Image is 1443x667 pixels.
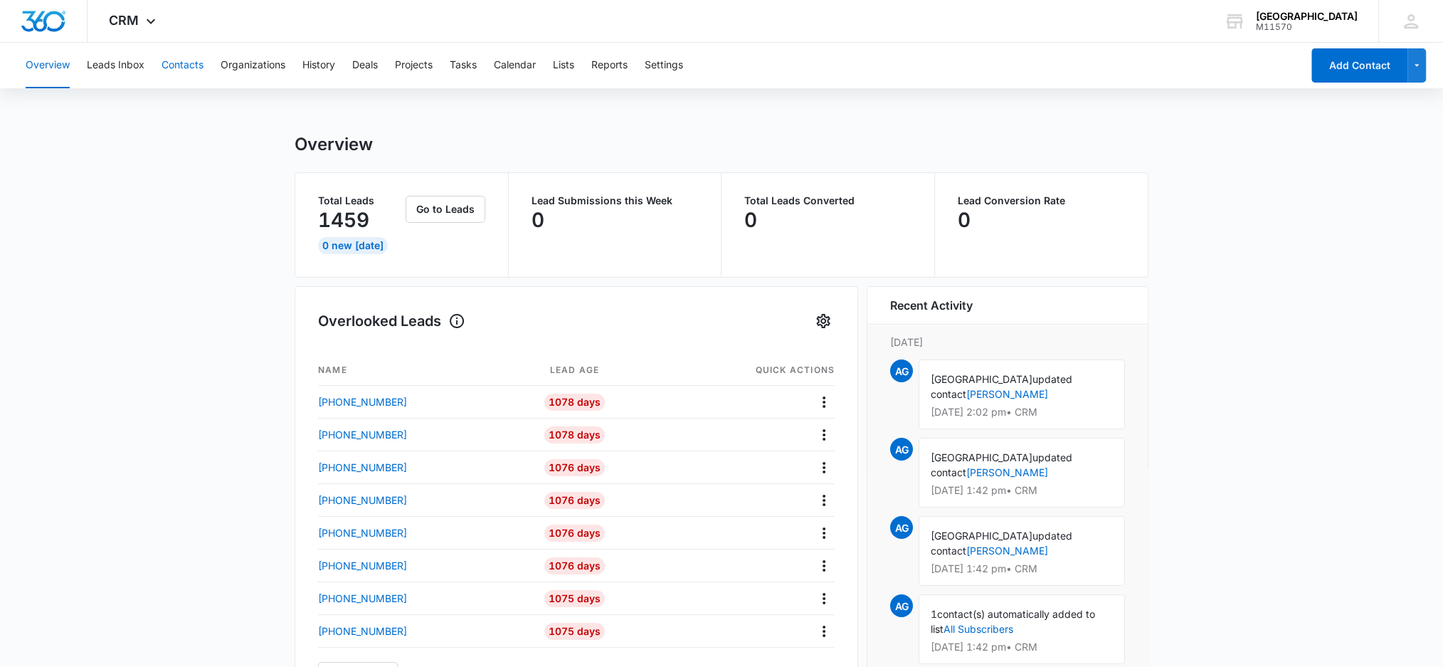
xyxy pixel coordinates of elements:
[813,522,835,544] button: Actions
[931,608,1095,635] span: contact(s) automatically added to list
[295,134,373,155] h1: Overview
[494,43,536,88] button: Calendar
[890,438,913,461] span: AG
[890,297,973,314] h6: Recent Activity
[318,209,369,231] p: 1459
[318,493,407,508] p: [PHONE_NUMBER]
[406,203,485,215] a: Go to Leads
[966,545,1048,557] a: [PERSON_NAME]
[109,13,139,28] span: CRM
[958,196,1126,206] p: Lead Conversion Rate
[544,525,605,542] div: 1076 Days
[1256,11,1358,22] div: account name
[318,525,407,540] p: [PHONE_NUMBER]
[591,43,628,88] button: Reports
[744,196,911,206] p: Total Leads Converted
[532,209,544,231] p: 0
[931,373,1032,385] span: [GEOGRAPHIC_DATA]
[544,590,605,607] div: 1075 Days
[890,516,913,539] span: AG
[645,43,683,88] button: Settings
[812,310,835,332] button: Settings
[318,591,500,606] a: [PHONE_NUMBER]
[813,489,835,511] button: Actions
[931,407,1113,417] p: [DATE] 2:02 pm • CRM
[500,355,648,386] th: Lead age
[931,642,1113,652] p: [DATE] 1:42 pm • CRM
[544,623,605,640] div: 1075 Days
[958,209,971,231] p: 0
[544,459,605,476] div: 1076 Days
[318,427,407,442] p: [PHONE_NUMBER]
[26,43,70,88] button: Overview
[648,355,835,386] th: Quick actions
[318,427,500,442] a: [PHONE_NUMBER]
[890,359,913,382] span: AG
[532,196,699,206] p: Lead Submissions this Week
[966,388,1048,400] a: [PERSON_NAME]
[1256,22,1358,32] div: account id
[931,608,937,620] span: 1
[544,492,605,509] div: 1076 Days
[318,558,407,573] p: [PHONE_NUMBER]
[318,591,407,606] p: [PHONE_NUMBER]
[352,43,378,88] button: Deals
[890,594,913,617] span: AG
[318,493,500,508] a: [PHONE_NUMBER]
[318,460,500,475] a: [PHONE_NUMBER]
[931,530,1032,542] span: [GEOGRAPHIC_DATA]
[318,237,388,254] div: 0 New [DATE]
[813,456,835,478] button: Actions
[813,620,835,642] button: Actions
[813,587,835,609] button: Actions
[931,451,1032,463] span: [GEOGRAPHIC_DATA]
[87,43,144,88] button: Leads Inbox
[318,355,500,386] th: Name
[931,564,1113,574] p: [DATE] 1:42 pm • CRM
[318,624,407,639] p: [PHONE_NUMBER]
[318,394,500,409] a: [PHONE_NUMBER]
[943,623,1013,635] a: All Subscribers
[744,209,757,231] p: 0
[544,557,605,574] div: 1076 Days
[813,424,835,446] button: Actions
[406,196,485,223] button: Go to Leads
[318,558,500,573] a: [PHONE_NUMBER]
[395,43,433,88] button: Projects
[318,310,465,332] h1: Overlooked Leads
[966,466,1048,478] a: [PERSON_NAME]
[931,485,1113,495] p: [DATE] 1:42 pm • CRM
[813,391,835,413] button: Actions
[450,43,477,88] button: Tasks
[302,43,335,88] button: History
[1311,48,1407,83] button: Add Contact
[221,43,285,88] button: Organizations
[318,525,500,540] a: [PHONE_NUMBER]
[813,555,835,577] button: Actions
[318,460,407,475] p: [PHONE_NUMBER]
[318,394,407,409] p: [PHONE_NUMBER]
[318,624,500,639] a: [PHONE_NUMBER]
[553,43,574,88] button: Lists
[318,196,403,206] p: Total Leads
[544,394,605,411] div: 1078 Days
[890,335,1125,350] p: [DATE]
[162,43,203,88] button: Contacts
[544,426,605,443] div: 1078 Days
